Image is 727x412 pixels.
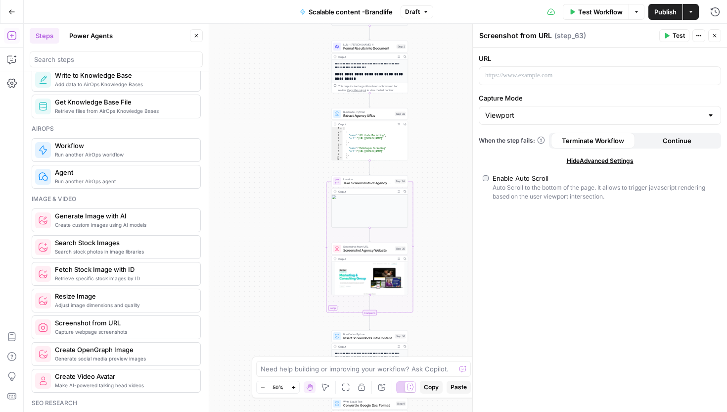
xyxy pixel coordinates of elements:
span: Get Knowledge Base File [55,97,192,107]
span: Convert to Google Doc Format [343,403,395,408]
span: Create OpenGraph Image [55,345,192,355]
span: Publish [654,7,677,17]
div: Output [338,190,395,194]
div: Step 34 [395,179,406,184]
span: Iteration [343,177,393,181]
div: Airops [32,124,201,133]
div: 1 [332,127,343,131]
span: Generate social media preview images [55,355,192,362]
div: Enable Auto Scroll [493,173,548,183]
span: Screenshot Agency Website [343,248,393,253]
span: Toggle code folding, rows 6 through 9 [340,144,343,147]
div: Run Code · PythonExtract Agency URLsStep 33Output[ { "name":"Altitude Marketing", "url":"[URL][DO... [331,108,408,160]
span: Write Liquid Text [343,400,395,404]
button: Paste [447,381,471,394]
span: Fetch Stock Image with ID [55,264,192,274]
span: Retrieve files from AirOps Knowledge Bases [55,107,192,115]
span: Toggle code folding, rows 10 through 13 [340,156,343,160]
span: Retrieve specific stock images by ID [55,274,192,282]
textarea: Screenshot from URL [479,31,552,41]
button: Steps [30,28,59,44]
span: Run Code · Python [343,110,393,114]
img: rmejigl5z5mwnxpjlfq225817r45 [38,376,48,386]
span: Copy [424,383,439,392]
button: Test [659,29,689,42]
label: Capture Mode [479,93,721,103]
div: Step 3 [397,45,406,49]
div: 9 [332,153,343,156]
div: Complete [363,310,377,315]
span: Scalable content -Brandlife [309,7,393,17]
button: Draft [401,5,433,18]
button: Copy [420,381,443,394]
button: Scalable content -Brandlife [294,4,399,20]
span: Insert Screenshots into Content [343,336,393,341]
div: Step 36 [395,334,406,339]
div: Seo research [32,399,201,408]
div: Image & video [32,195,201,204]
span: Run Code · Python [343,332,393,336]
span: Toggle code folding, rows 1 through 30 [340,127,343,131]
span: Search stock photos in image libraries [55,248,192,256]
div: This output is too large & has been abbreviated for review. to view the full content. [338,84,406,92]
span: Extract Agency URLs [343,113,393,118]
div: Step 33 [395,112,406,116]
span: Copy the output [347,89,366,92]
span: Write to Knowledge Base [55,70,192,80]
div: Output [338,55,395,59]
span: 50% [273,383,283,391]
span: Run another AirOps workflow [55,151,192,158]
div: Output [338,345,395,349]
div: 2 [332,131,343,134]
button: Test Workflow [563,4,629,20]
span: Search Stock Images [55,238,192,248]
span: Format Results into Document [343,46,395,51]
span: Resize Image [55,291,192,301]
div: 6 [332,144,343,147]
div: Screenshot from URLScreenshot Agency WebsiteStep 35Output [331,243,408,295]
span: Test [673,31,685,40]
span: Screenshot from URL [343,245,393,249]
div: 5 [332,140,343,144]
input: Search steps [34,54,198,64]
span: Hide Advanced Settings [567,156,634,165]
img: https---bankercreative.com_1749889348.png%22] [332,195,408,228]
span: ( step_63 ) [554,31,586,41]
img: https---bankercreative.com_1749889348.png [332,262,408,301]
button: Publish [648,4,682,20]
span: Generate Image with AI [55,211,192,221]
div: LoopIterationTake Screenshots of Agency WebsitesStep 34Output [331,175,408,228]
input: Enable Auto ScrollAuto Scroll to the bottom of the page. It allows to trigger javascript renderin... [483,175,489,181]
button: Power Agents [63,28,119,44]
a: When the step fails: [479,136,545,145]
span: Test Workflow [578,7,623,17]
span: Toggle code folding, rows 2 through 5 [340,131,343,134]
div: 10 [332,156,343,160]
span: Paste [451,383,467,392]
button: Continue [635,133,719,149]
span: Add data to AirOps Knowledge Bases [55,80,192,88]
span: Workflow [55,141,192,151]
div: Complete [331,310,408,315]
span: Screenshot from URL [55,318,192,328]
div: Output [338,122,395,126]
g: Edge from step_3 to step_33 [369,93,370,107]
div: 4 [332,137,343,141]
span: Adjust image dimensions and quality [55,301,192,309]
label: URL [479,53,721,63]
span: Take Screenshots of Agency Websites [343,181,393,186]
span: LLM · [PERSON_NAME] 4 [343,43,395,47]
span: Create Video Avatar [55,371,192,381]
g: Edge from step_34-iteration-end to step_36 [369,315,370,330]
span: Agent [55,167,192,177]
div: 11 [332,159,343,163]
span: Create custom images using AI models [55,221,192,229]
input: Viewport [485,110,703,120]
g: Edge from step_33 to step_34 [369,160,370,175]
span: Draft [405,7,420,16]
div: Output [338,257,395,261]
div: 3 [332,134,343,137]
div: Auto Scroll to the bottom of the page. It allows to trigger javascript rendering based on the use... [493,183,717,201]
span: Continue [663,136,691,146]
